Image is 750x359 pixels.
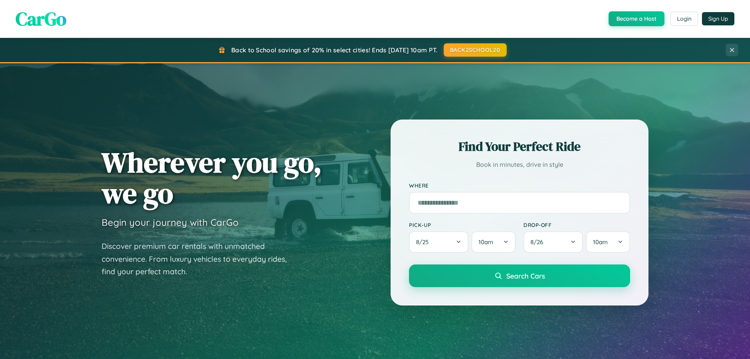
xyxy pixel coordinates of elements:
span: 10am [593,238,608,246]
button: Search Cars [409,264,630,287]
p: Discover premium car rentals with unmatched convenience. From luxury vehicles to everyday rides, ... [102,240,297,278]
button: 8/26 [523,231,583,253]
button: Become a Host [609,11,664,26]
p: Book in minutes, drive in style [409,159,630,170]
button: Login [670,12,698,26]
button: 8/25 [409,231,468,253]
h3: Begin your journey with CarGo [102,216,239,228]
label: Where [409,182,630,189]
button: BACK2SCHOOL20 [444,43,507,57]
span: 8 / 26 [530,238,547,246]
span: 8 / 25 [416,238,432,246]
button: 10am [586,231,630,253]
span: Back to School savings of 20% in select cities! Ends [DATE] 10am PT. [231,46,437,54]
h1: Wherever you go, we go [102,147,322,209]
label: Drop-off [523,221,630,228]
span: CarGo [16,6,66,32]
label: Pick-up [409,221,516,228]
h2: Find Your Perfect Ride [409,138,630,155]
span: 10am [479,238,493,246]
button: Sign Up [702,12,734,25]
span: Search Cars [506,271,545,280]
button: 10am [471,231,516,253]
